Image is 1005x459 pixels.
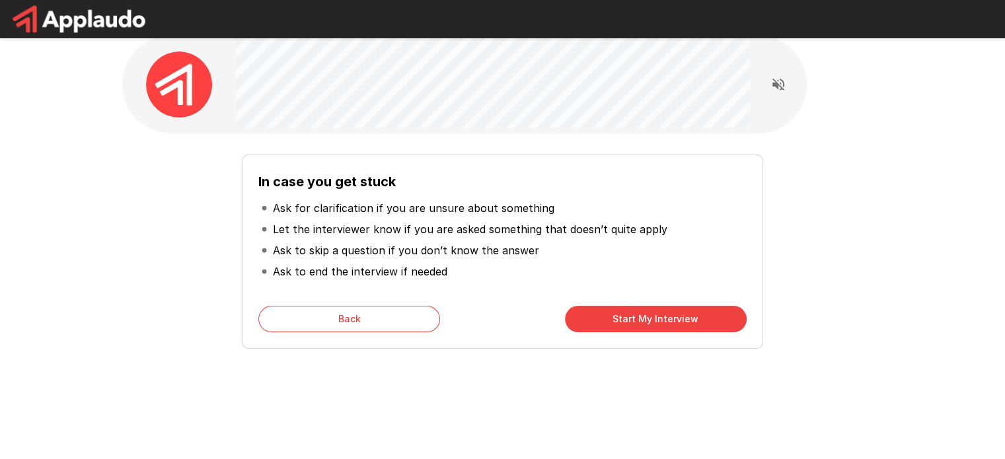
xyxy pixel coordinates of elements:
button: Back [258,306,440,332]
p: Ask for clarification if you are unsure about something [273,200,554,216]
img: applaudo_avatar.png [146,52,212,118]
button: Start My Interview [565,306,747,332]
p: Ask to end the interview if needed [273,264,447,279]
b: In case you get stuck [258,174,396,190]
p: Let the interviewer know if you are asked something that doesn’t quite apply [273,221,667,237]
p: Ask to skip a question if you don’t know the answer [273,242,539,258]
button: Read questions aloud [765,71,792,98]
